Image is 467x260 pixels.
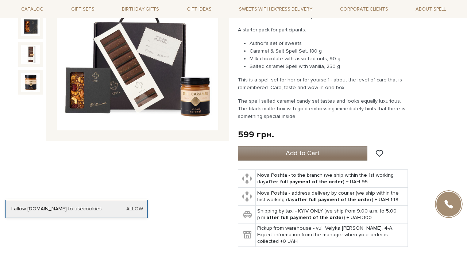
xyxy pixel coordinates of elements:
td: Pickup from warehouse - vul. Velyka [PERSON_NAME], 4-A. Expect information from the manager when ... [256,223,408,247]
span: About Spell [413,4,449,15]
p: A starter pack for participants: [238,26,409,34]
li: Caramel & Salt Spell Set, 180 g [250,47,409,55]
p: The spell salted caramel candy set tastes and looks equally luxurious. The black matte box with g... [238,97,409,120]
img: Gift Caramel club [21,45,40,64]
li: Milk chocolate with assorted nuts, 90 g [250,55,409,62]
button: Add to Cart [238,146,367,161]
td: Nova Poshta - to the branch (we ship within the 1st working day ) + UAH 95 [256,170,408,188]
td: Nova Poshta - address delivery by courier (we ship within the first working day ) + UAH 148 [256,188,408,206]
p: This is a spell set for her or for yourself - about the level of care that is remembered. Care, t... [238,76,409,91]
li: Author's set of sweets [250,39,409,47]
div: 599 грн. [238,129,274,140]
b: after full payment of the order [294,196,372,203]
span: Gift sets [68,4,97,15]
span: Gift ideas [184,4,215,15]
a: Allow [126,206,143,212]
b: after full payment of the order [266,179,343,185]
a: Corporate clients [337,3,391,15]
span: Birthday gifts [119,4,162,15]
img: Gift Caramel club [21,73,40,92]
img: Gift Caramel club [21,17,40,36]
span: Add to Cart [286,149,320,157]
span: Catalog [18,4,46,15]
a: Sweets with express delivery [236,3,315,15]
div: I allow [DOMAIN_NAME] to use [6,206,147,212]
li: Salted caramel Spell with vanilla, 250 g [250,62,409,70]
b: after full payment of the order [266,214,344,221]
a: cookies [83,206,102,212]
td: Shipping by taxi - KYIV ONLY (we ship from 9:00 a.m. to 5:00 p.m. ) + UAH 300 [256,206,408,223]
